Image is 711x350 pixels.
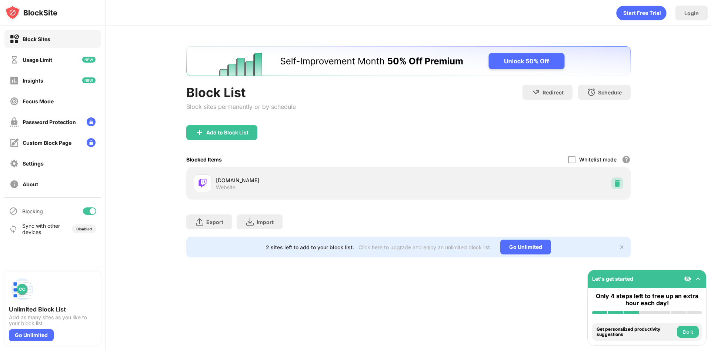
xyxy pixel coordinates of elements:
[677,326,699,338] button: Do it
[87,138,96,147] img: lock-menu.svg
[206,219,223,225] div: Export
[22,223,60,235] div: Sync with other devices
[598,89,622,96] div: Schedule
[23,160,44,167] div: Settings
[10,76,19,85] img: insights-off.svg
[597,327,675,337] div: Get personalized productivity suggestions
[186,85,296,100] div: Block List
[82,57,96,63] img: new-icon.svg
[82,77,96,83] img: new-icon.svg
[10,97,19,106] img: focus-off.svg
[22,208,43,214] div: Blocking
[216,184,236,191] div: Website
[9,224,18,233] img: sync-icon.svg
[206,130,248,136] div: Add to Block List
[186,156,222,163] div: Blocked Items
[9,306,96,313] div: Unlimited Block List
[592,276,633,282] div: Let's get started
[10,138,19,147] img: customize-block-page-off.svg
[10,180,19,189] img: about-off.svg
[23,98,54,104] div: Focus Mode
[9,314,96,326] div: Add as many sites as you like to your block list
[186,103,296,110] div: Block sites permanently or by schedule
[198,179,207,188] img: favicons
[76,227,92,231] div: Disabled
[23,57,52,63] div: Usage Limit
[257,219,274,225] div: Import
[684,10,699,16] div: Login
[23,77,43,84] div: Insights
[619,244,625,250] img: x-button.svg
[10,34,19,44] img: block-on.svg
[23,119,76,125] div: Password Protection
[684,275,691,283] img: eye-not-visible.svg
[10,55,19,64] img: time-usage-off.svg
[23,140,71,146] div: Custom Block Page
[694,275,702,283] img: omni-setup-toggle.svg
[266,244,354,250] div: 2 sites left to add to your block list.
[186,46,631,76] iframe: Banner
[23,36,50,42] div: Block Sites
[9,207,18,216] img: blocking-icon.svg
[9,276,36,303] img: push-block-list.svg
[10,117,19,127] img: password-protection-off.svg
[579,156,617,163] div: Whitelist mode
[358,244,491,250] div: Click here to upgrade and enjoy an unlimited block list.
[592,293,702,307] div: Only 4 steps left to free up an extra hour each day!
[87,117,96,126] img: lock-menu.svg
[10,159,19,168] img: settings-off.svg
[543,89,564,96] div: Redirect
[5,5,57,20] img: logo-blocksite.svg
[616,6,667,20] div: animation
[216,176,408,184] div: [DOMAIN_NAME]
[9,329,54,341] div: Go Unlimited
[23,181,38,187] div: About
[500,240,551,254] div: Go Unlimited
